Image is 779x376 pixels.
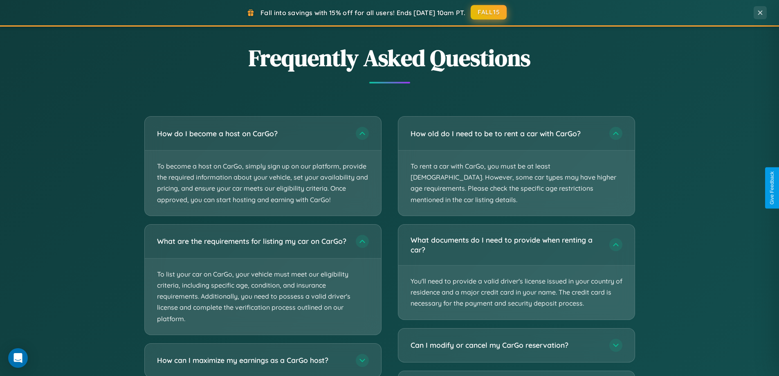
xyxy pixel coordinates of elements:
[145,259,381,335] p: To list your car on CarGo, your vehicle must meet our eligibility criteria, including specific ag...
[145,151,381,216] p: To become a host on CarGo, simply sign up on our platform, provide the required information about...
[144,42,635,74] h2: Frequently Asked Questions
[769,171,775,205] div: Give Feedback
[260,9,465,17] span: Fall into savings with 15% off for all users! Ends [DATE] 10am PT.
[398,151,635,216] p: To rent a car with CarGo, you must be at least [DEMOGRAPHIC_DATA]. However, some car types may ha...
[157,236,348,246] h3: What are the requirements for listing my car on CarGo?
[157,128,348,139] h3: How do I become a host on CarGo?
[411,128,601,139] h3: How old do I need to be to rent a car with CarGo?
[157,355,348,365] h3: How can I maximize my earnings as a CarGo host?
[398,266,635,320] p: You'll need to provide a valid driver's license issued in your country of residence and a major c...
[411,340,601,350] h3: Can I modify or cancel my CarGo reservation?
[411,235,601,255] h3: What documents do I need to provide when renting a car?
[8,348,28,368] div: Open Intercom Messenger
[471,5,507,20] button: FALL15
